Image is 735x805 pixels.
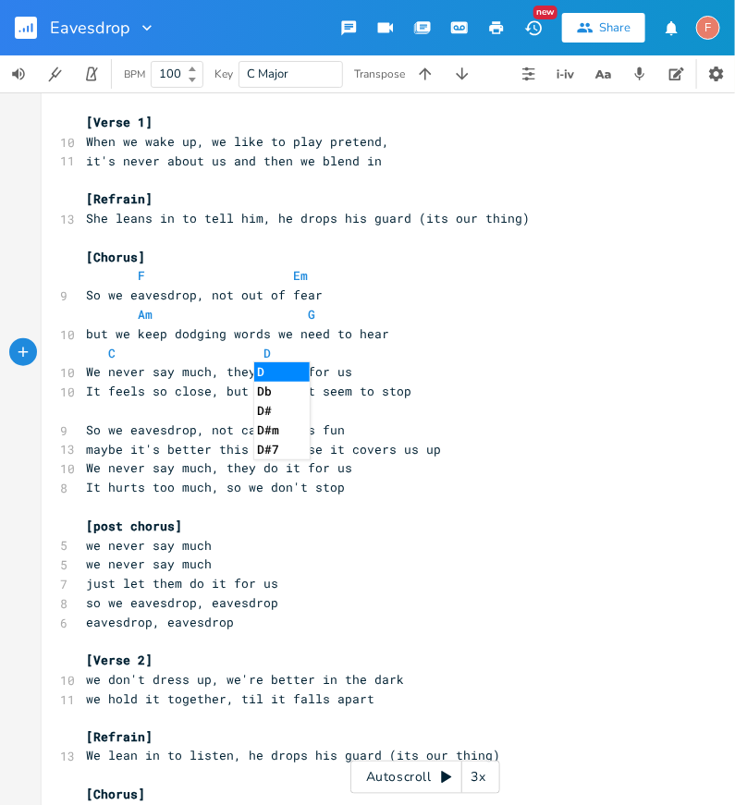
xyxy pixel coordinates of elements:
[696,16,720,40] div: fuzzyip
[86,518,182,534] span: [post chorus]
[254,440,310,459] li: D#7
[86,614,234,630] span: eavesdrop, eavesdrop
[354,68,405,79] div: Transpose
[254,382,310,401] li: Db
[214,68,233,79] div: Key
[308,306,315,323] span: G
[86,575,278,592] span: just let them do it for us
[86,249,145,265] span: [Chorus]
[533,6,557,19] div: New
[254,401,310,421] li: D#
[350,761,500,794] div: Autoscroll
[86,441,441,457] span: maybe it's better this way cause it covers us up
[86,363,352,380] span: We never say much, they do it for us
[86,479,345,495] span: It hurts too much, so we don't stop
[138,267,145,284] span: F
[254,362,310,382] li: D
[108,345,116,361] span: C
[293,267,308,284] span: Em
[86,671,404,688] span: we don't dress up, we're better in the dark
[86,190,153,207] span: [Refrain]
[86,787,145,803] span: [Chorus]
[263,345,271,361] span: D
[86,537,212,554] span: we never say much
[599,19,631,36] div: Share
[515,11,552,44] button: New
[86,459,352,476] span: We never say much, they do it for us
[86,383,411,399] span: It feels so close, but we can't seem to stop
[86,652,153,668] span: [Verse 2]
[86,152,382,169] span: it's never about us and then we blend in
[86,594,278,611] span: so we eavesdrop, eavesdrop
[462,761,496,794] div: 3x
[124,69,145,79] div: BPM
[86,555,212,572] span: we never say much
[86,210,530,226] span: She leans in to tell him, he drops his guard (its our thing)
[86,325,389,342] span: but we keep dodging words we need to hear
[247,66,288,82] span: C Major
[86,729,153,746] span: [Refrain]
[86,690,374,707] span: we hold it together, til it falls apart
[50,19,130,36] span: Eavesdrop
[86,114,153,130] span: [Verse 1]
[86,133,389,150] span: When we wake up, we like to play pretend,
[86,287,323,303] span: So we eavesdrop, not out of fear
[138,306,153,323] span: Am
[86,748,500,764] span: We lean in to listen, he drops his guard (its our thing)
[254,421,310,440] li: D#m
[562,13,645,43] button: Share
[696,6,720,49] button: F
[86,421,345,438] span: So we eavesdrop, not cause it's fun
